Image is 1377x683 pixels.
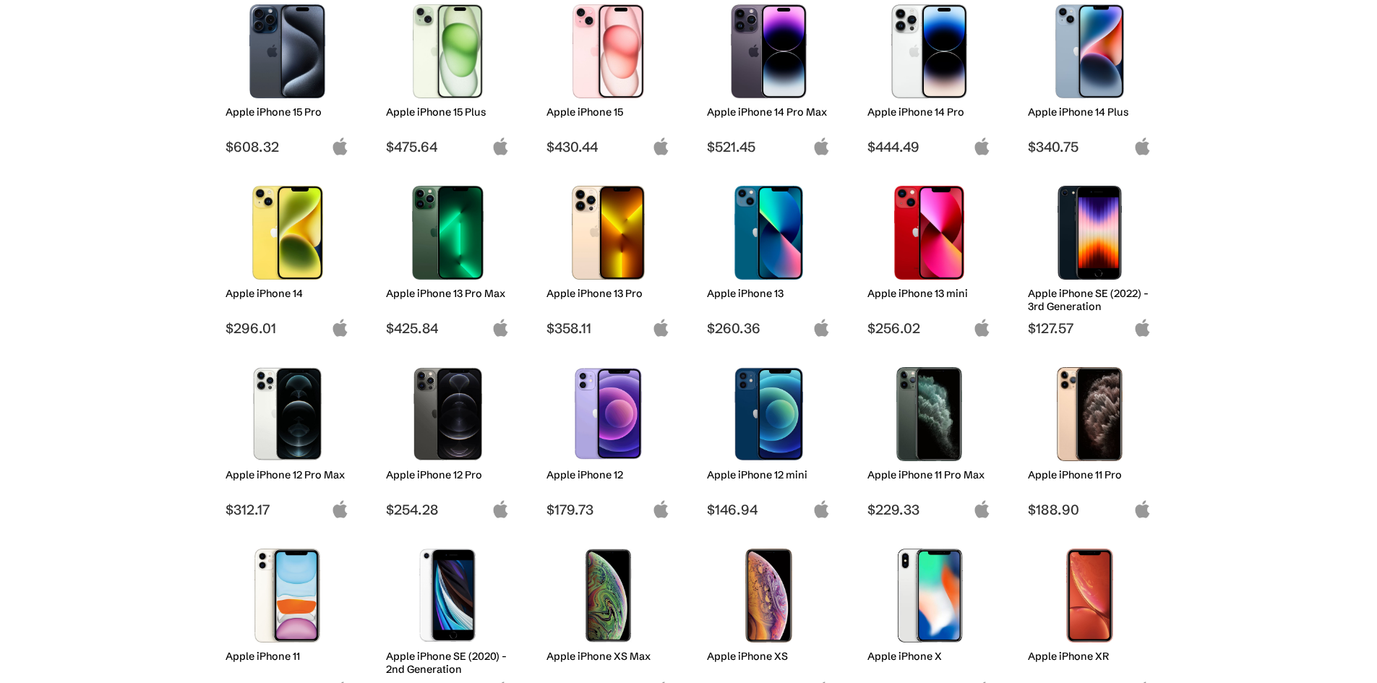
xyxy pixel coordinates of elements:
a: iPhone SE 3rd Gen Apple iPhone SE (2022) - 3rd Generation $127.57 apple-logo [1021,179,1159,337]
h2: Apple iPhone 14 Pro Max [707,106,831,119]
img: apple-logo [492,500,510,518]
img: iPhone 15 [557,4,659,98]
a: iPhone 11 Pro Apple iPhone 11 Pro $188.90 apple-logo [1021,360,1159,518]
a: iPhone 12 Pro Max Apple iPhone 12 Pro Max $312.17 apple-logo [219,360,356,518]
img: apple-logo [812,319,831,337]
h2: Apple iPhone 14 Pro [867,106,991,119]
img: iPhone XS [718,549,820,643]
h2: Apple iPhone 11 [226,650,349,663]
img: iPhone SE 3rd Gen [1039,186,1141,280]
h2: Apple iPhone 15 Pro [226,106,349,119]
img: iPhone XS Max [557,549,659,643]
h2: Apple iPhone 13 Pro [546,287,670,300]
h2: Apple iPhone 12 Pro [386,468,510,481]
img: iPhone 15 Pro [236,4,338,98]
img: apple-logo [812,137,831,155]
img: iPhone 11 Pro [1039,367,1141,461]
h2: Apple iPhone 14 Plus [1028,106,1151,119]
img: apple-logo [973,137,991,155]
img: iPhone 15 Plus [397,4,499,98]
h2: Apple iPhone XS Max [546,650,670,663]
h2: Apple iPhone 13 [707,287,831,300]
img: apple-logo [492,137,510,155]
h2: Apple iPhone 13 Pro Max [386,287,510,300]
img: apple-logo [1133,500,1151,518]
h2: Apple iPhone 14 [226,287,349,300]
img: iPhone 11 Pro Max [878,367,980,461]
img: iPhone SE 2nd Gen [397,549,499,643]
span: $256.02 [867,319,991,337]
span: $444.49 [867,138,991,155]
h2: Apple iPhone 11 Pro [1028,468,1151,481]
span: $146.94 [707,501,831,518]
a: iPhone 12 Pro Apple iPhone 12 Pro $254.28 apple-logo [379,360,517,518]
h2: Apple iPhone XS [707,650,831,663]
a: iPhone 13 Pro Max Apple iPhone 13 Pro Max $425.84 apple-logo [379,179,517,337]
h2: Apple iPhone XR [1028,650,1151,663]
img: iPhone 13 [718,186,820,280]
img: apple-logo [331,319,349,337]
span: $340.75 [1028,138,1151,155]
img: apple-logo [812,500,831,518]
a: iPhone 12 Apple iPhone 12 $179.73 apple-logo [540,360,677,518]
img: apple-logo [652,137,670,155]
span: $296.01 [226,319,349,337]
h2: Apple iPhone SE (2020) - 2nd Generation [386,650,510,676]
span: $179.73 [546,501,670,518]
img: iPhone 12 Pro [397,367,499,461]
img: iPhone 14 [236,186,338,280]
span: $229.33 [867,501,991,518]
img: iPhone 12 [557,367,659,461]
a: iPhone 13 mini Apple iPhone 13 mini $256.02 apple-logo [861,179,998,337]
a: iPhone 14 Apple iPhone 14 $296.01 apple-logo [219,179,356,337]
img: apple-logo [331,137,349,155]
span: $430.44 [546,138,670,155]
img: iPhone 13 mini [878,186,980,280]
img: iPhone 14 Pro Max [718,4,820,98]
span: $358.11 [546,319,670,337]
span: $475.64 [386,138,510,155]
img: iPhone 11 [236,549,338,643]
a: iPhone 13 Apple iPhone 13 $260.36 apple-logo [700,179,838,337]
h2: Apple iPhone SE (2022) - 3rd Generation [1028,287,1151,313]
img: iPhone 14 Pro [878,4,980,98]
a: iPhone 13 Pro Apple iPhone 13 Pro $358.11 apple-logo [540,179,677,337]
img: apple-logo [492,319,510,337]
span: $425.84 [386,319,510,337]
img: iPhone 12 mini [718,367,820,461]
span: $312.17 [226,501,349,518]
img: apple-logo [1133,137,1151,155]
span: $521.45 [707,138,831,155]
h2: Apple iPhone 12 [546,468,670,481]
a: iPhone 12 mini Apple iPhone 12 mini $146.94 apple-logo [700,360,838,518]
img: iPhone 13 Pro Max [397,186,499,280]
img: iPhone XR [1039,549,1141,643]
img: iPhone 13 Pro [557,186,659,280]
span: $188.90 [1028,501,1151,518]
span: $608.32 [226,138,349,155]
span: $254.28 [386,501,510,518]
h2: Apple iPhone X [867,650,991,663]
img: apple-logo [973,319,991,337]
img: apple-logo [652,319,670,337]
img: iPhone 12 Pro Max [236,367,338,461]
img: apple-logo [973,500,991,518]
img: apple-logo [1133,319,1151,337]
h2: Apple iPhone 12 Pro Max [226,468,349,481]
span: $127.57 [1028,319,1151,337]
h2: Apple iPhone 15 [546,106,670,119]
img: apple-logo [331,500,349,518]
h2: Apple iPhone 12 mini [707,468,831,481]
img: iPhone X [878,549,980,643]
img: iPhone 14 Plus [1039,4,1141,98]
h2: Apple iPhone 11 Pro Max [867,468,991,481]
h2: Apple iPhone 15 Plus [386,106,510,119]
span: $260.36 [707,319,831,337]
img: apple-logo [652,500,670,518]
h2: Apple iPhone 13 mini [867,287,991,300]
a: iPhone 11 Pro Max Apple iPhone 11 Pro Max $229.33 apple-logo [861,360,998,518]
